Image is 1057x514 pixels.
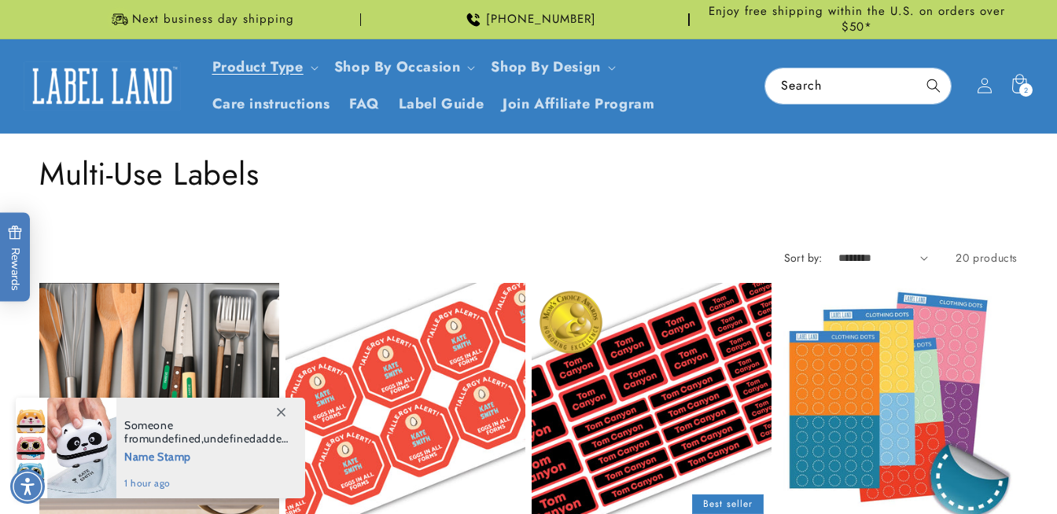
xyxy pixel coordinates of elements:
span: 2 [1024,83,1029,97]
a: Label Land [18,56,187,116]
span: [PHONE_NUMBER] [486,12,596,28]
a: Shop By Design [491,57,600,77]
span: Name Stamp [124,446,289,465]
iframe: Sign Up via Text for Offers [13,388,199,435]
summary: Shop By Occasion [325,49,482,86]
span: Next business day shipping [132,12,294,28]
iframe: Gorgias live chat messenger [900,446,1041,498]
img: Label Land [24,61,181,110]
div: Accessibility Menu [10,469,45,504]
span: undefined [149,431,201,446]
span: Shop By Occasion [334,58,461,76]
span: Join Affiliate Program [503,95,654,113]
summary: Product Type [203,49,325,86]
a: Label Guide [389,86,494,123]
a: Care instructions [203,86,340,123]
a: Join Affiliate Program [493,86,664,123]
h1: Multi-Use Labels [39,153,1018,194]
span: Care instructions [212,95,330,113]
span: Enjoy free shipping within the U.S. on orders over $50* [696,4,1018,35]
span: FAQ [349,95,380,113]
span: Someone from , added this product to their cart. [124,419,289,446]
a: Product Type [212,57,304,77]
span: Label Guide [399,95,484,113]
button: Search [916,68,951,103]
label: Sort by: [784,250,823,266]
a: FAQ [340,86,389,123]
span: Rewards [8,226,23,291]
span: 1 hour ago [124,476,289,490]
span: 20 products [956,250,1018,266]
span: undefined [204,431,256,446]
summary: Shop By Design [481,49,621,86]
